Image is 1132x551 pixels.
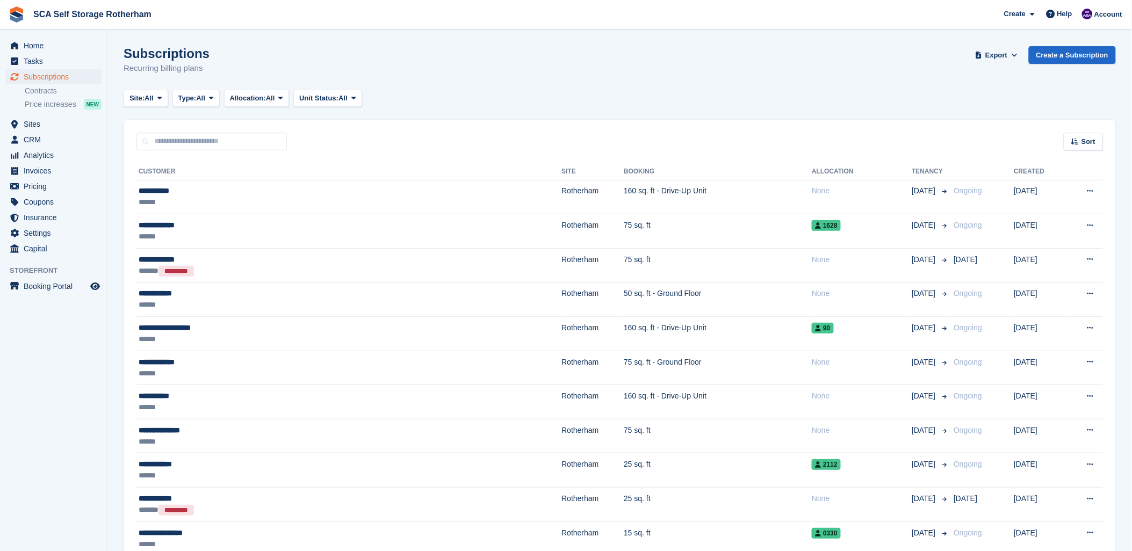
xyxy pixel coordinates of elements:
[5,241,102,256] a: menu
[5,279,102,294] a: menu
[812,528,841,539] span: 0330
[5,132,102,147] a: menu
[812,185,912,197] div: None
[1004,9,1026,19] span: Create
[338,93,348,104] span: All
[24,163,88,178] span: Invoices
[812,425,912,436] div: None
[561,317,624,351] td: Rotherham
[912,390,938,402] span: [DATE]
[561,453,624,488] td: Rotherham
[5,194,102,209] a: menu
[561,385,624,419] td: Rotherham
[224,90,290,107] button: Allocation: All
[29,5,156,23] a: SCA Self Storage Rotherham
[954,221,982,229] span: Ongoing
[145,93,154,104] span: All
[624,487,812,521] td: 25 sq. ft
[912,459,938,470] span: [DATE]
[561,180,624,214] td: Rotherham
[5,163,102,178] a: menu
[1014,385,1065,419] td: [DATE]
[5,210,102,225] a: menu
[561,487,624,521] td: Rotherham
[124,62,210,75] p: Recurring billing plans
[25,86,102,96] a: Contracts
[5,148,102,163] a: menu
[1094,9,1122,20] span: Account
[561,419,624,453] td: Rotherham
[89,280,102,293] a: Preview store
[25,99,76,110] span: Price increases
[24,38,88,53] span: Home
[561,351,624,385] td: Rotherham
[624,351,812,385] td: 75 sq. ft - Ground Floor
[266,93,275,104] span: All
[954,528,982,537] span: Ongoing
[561,248,624,282] td: Rotherham
[812,254,912,265] div: None
[912,493,938,504] span: [DATE]
[124,90,168,107] button: Site: All
[812,390,912,402] div: None
[230,93,266,104] span: Allocation:
[954,289,982,298] span: Ongoing
[912,425,938,436] span: [DATE]
[912,288,938,299] span: [DATE]
[812,357,912,368] div: None
[25,98,102,110] a: Price increases NEW
[24,117,88,132] span: Sites
[1014,214,1065,249] td: [DATE]
[812,163,912,180] th: Allocation
[954,460,982,468] span: Ongoing
[5,38,102,53] a: menu
[812,459,841,470] span: 2112
[912,163,949,180] th: Tenancy
[1014,419,1065,453] td: [DATE]
[624,180,812,214] td: 160 sq. ft - Drive-Up Unit
[624,282,812,317] td: 50 sq. ft - Ground Floor
[561,282,624,317] td: Rotherham
[24,132,88,147] span: CRM
[624,419,812,453] td: 75 sq. ft
[1014,248,1065,282] td: [DATE]
[5,54,102,69] a: menu
[912,357,938,368] span: [DATE]
[624,248,812,282] td: 75 sq. ft
[5,117,102,132] a: menu
[624,163,812,180] th: Booking
[1014,163,1065,180] th: Created
[24,54,88,69] span: Tasks
[954,255,977,264] span: [DATE]
[1014,180,1065,214] td: [DATE]
[954,358,982,366] span: Ongoing
[1014,282,1065,317] td: [DATE]
[561,163,624,180] th: Site
[954,426,982,434] span: Ongoing
[24,210,88,225] span: Insurance
[561,214,624,249] td: Rotherham
[812,493,912,504] div: None
[1014,453,1065,488] td: [DATE]
[1057,9,1072,19] span: Help
[5,179,102,194] a: menu
[912,527,938,539] span: [DATE]
[84,99,102,110] div: NEW
[24,179,88,194] span: Pricing
[624,317,812,351] td: 160 sq. ft - Drive-Up Unit
[299,93,338,104] span: Unit Status:
[912,322,938,334] span: [DATE]
[24,194,88,209] span: Coupons
[812,288,912,299] div: None
[812,220,841,231] span: 1628
[954,392,982,400] span: Ongoing
[129,93,145,104] span: Site:
[1082,9,1093,19] img: Kelly Neesham
[293,90,362,107] button: Unit Status: All
[24,69,88,84] span: Subscriptions
[954,494,977,503] span: [DATE]
[24,148,88,163] span: Analytics
[1029,46,1116,64] a: Create a Subscription
[5,69,102,84] a: menu
[136,163,561,180] th: Customer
